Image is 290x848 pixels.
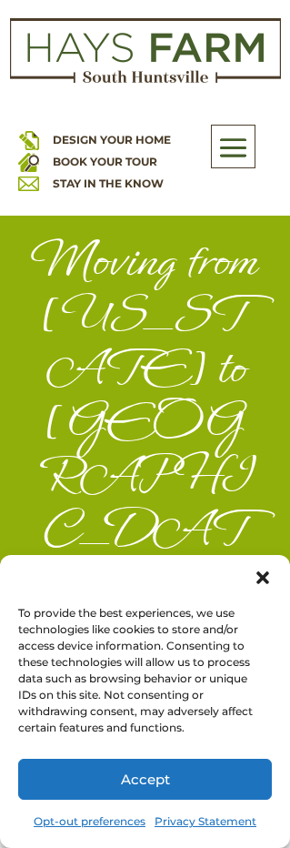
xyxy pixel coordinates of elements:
[18,605,267,736] div: To provide the best experiences, we use technologies like cookies to store and/or access device i...
[155,809,256,834] a: Privacy Statement
[254,569,272,587] div: Close dialog
[53,177,164,190] a: STAY IN THE KNOW
[18,759,272,800] button: Accept
[29,234,261,780] h1: Moving from [US_STATE] to [GEOGRAPHIC_DATA]? What to Know Before You Go
[53,155,157,168] a: BOOK YOUR TOUR
[18,151,39,172] img: book your home tour
[18,129,39,150] img: design your home
[53,133,171,146] a: DESIGN YOUR HOME
[34,809,145,834] a: Opt-out preferences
